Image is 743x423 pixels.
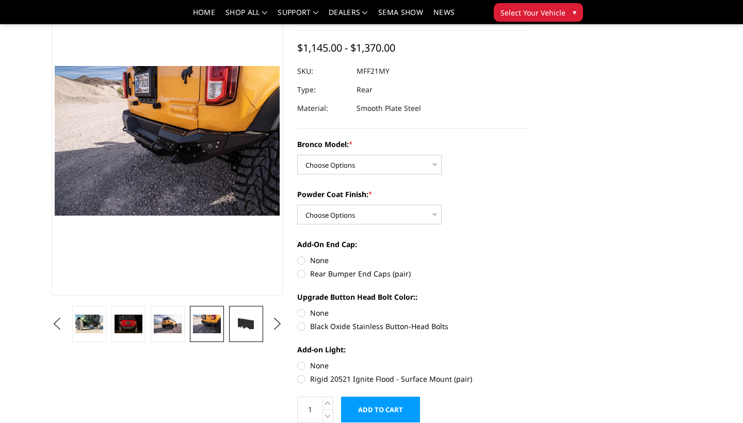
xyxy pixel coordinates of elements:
button: Previous [49,316,64,332]
button: Next [269,316,285,332]
a: Home [193,9,215,24]
a: Support [278,9,318,24]
dt: Type: [297,80,349,99]
span: $1,145.00 - $1,370.00 [297,41,395,55]
dd: Smooth Plate Steel [357,99,421,118]
label: Black Oxide Stainless Button-Head Bolts [297,321,528,332]
img: Shown with optional bolt-on end caps [193,315,221,333]
dt: Material: [297,99,349,118]
label: None [297,255,528,266]
button: Select Your Vehicle [494,3,583,22]
label: Rear Bumper End Caps (pair) [297,268,528,279]
label: Add-On End Cap: [297,239,528,250]
label: None [297,360,528,371]
label: Add-on Light: [297,344,528,355]
label: None [297,307,528,318]
label: Upgrade Button Head Bolt Color:: [297,291,528,302]
a: SEMA Show [378,9,423,24]
label: Powder Coat Finish: [297,189,528,200]
a: Dealers [329,9,368,24]
dd: MFF21MY [357,62,390,80]
img: Shown with optional bolt-on end caps [154,315,182,333]
label: Bronco Model: [297,139,528,150]
span: Select Your Vehicle [500,7,566,18]
a: shop all [225,9,267,24]
span: ▾ [573,7,576,18]
label: Rigid 20521 Ignite Flood - Surface Mount (pair) [297,373,528,384]
img: Mounting bracket included to relocate license plate to spare tire, just above rear camera [232,316,260,332]
dd: Rear [357,80,373,99]
img: Shown with stubby ends, standard option [115,315,142,333]
img: Bronco Rear [75,315,103,333]
dt: SKU: [297,62,349,80]
input: Add to Cart [341,397,420,422]
a: News [433,9,455,24]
